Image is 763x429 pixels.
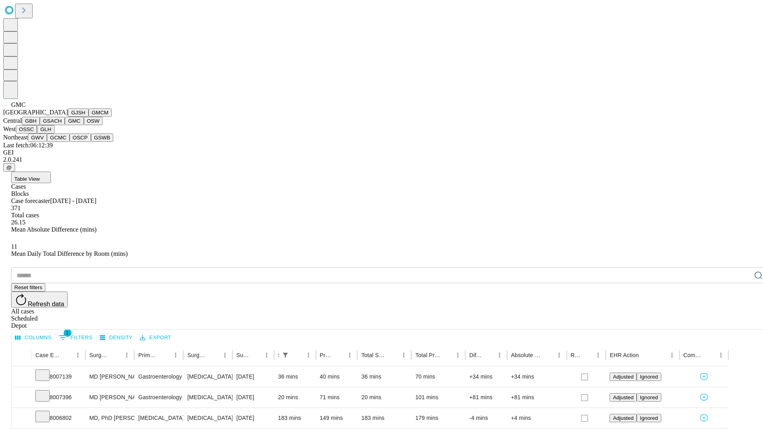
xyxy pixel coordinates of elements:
div: +81 mins [511,387,563,408]
div: Scheduled In Room Duration [278,352,279,358]
span: Ignored [640,374,658,380]
div: Absolute Difference [511,352,542,358]
button: Menu [494,350,505,361]
div: 101 mins [415,387,461,408]
span: Reset filters [14,284,42,290]
div: 36 mins [361,367,407,387]
button: GJSH [68,108,89,117]
span: 11 [11,243,17,250]
span: Table View [14,176,40,182]
span: Central [3,117,22,124]
button: Sort [333,350,344,361]
button: Menu [554,350,565,361]
div: Gastroenterology [138,367,179,387]
span: @ [6,164,12,170]
button: Sort [250,350,261,361]
button: Menu [344,350,355,361]
span: Mean Absolute Difference (mins) [11,226,97,233]
div: Total Predicted Duration [415,352,440,358]
div: 179 mins [415,408,461,428]
button: @ [3,163,15,172]
button: GSWB [91,133,114,142]
span: Last fetch: 06:12:39 [3,142,53,149]
button: Sort [441,350,452,361]
button: GLH [37,125,54,133]
span: Total cases [11,212,39,218]
button: Menu [303,350,314,361]
button: GCMC [47,133,70,142]
div: 36 mins [278,367,312,387]
button: Menu [715,350,726,361]
div: MD [PERSON_NAME] [89,387,130,408]
button: Expand [15,370,27,384]
div: 8007396 [35,387,81,408]
button: Show filters [280,350,291,361]
button: Ignored [637,393,661,402]
span: Northeast [3,134,28,141]
div: Total Scheduled Duration [361,352,386,358]
span: Case forecaster [11,197,50,204]
span: Adjusted [613,394,633,400]
div: +81 mins [469,387,503,408]
div: Surgeon Name [89,352,109,358]
div: +4 mins [511,408,563,428]
span: [GEOGRAPHIC_DATA] [3,109,68,116]
button: GMCM [89,108,112,117]
div: 20 mins [278,387,312,408]
div: [MEDICAL_DATA] ARTERIAL; SUPERVISION \T\ INTERPRETATION [187,408,228,428]
button: Menu [170,350,181,361]
button: Density [98,332,135,344]
button: Menu [72,350,83,361]
span: Adjusted [613,374,633,380]
div: 149 mins [320,408,354,428]
div: Surgery Name [187,352,207,358]
div: +34 mins [511,367,563,387]
button: Ignored [637,373,661,381]
button: Sort [159,350,170,361]
button: Table View [11,172,51,183]
button: OSCP [70,133,91,142]
div: 1 active filter [280,350,291,361]
div: [DATE] [236,367,270,387]
div: Case Epic Id [35,352,60,358]
span: West [3,126,16,132]
button: Sort [542,350,554,361]
button: Menu [398,350,409,361]
span: Ignored [640,394,658,400]
span: 26.15 [11,219,25,226]
div: [MEDICAL_DATA] [138,408,179,428]
div: 183 mins [361,408,407,428]
div: Surgery Date [236,352,249,358]
div: EHR Action [610,352,639,358]
div: Difference [469,352,482,358]
div: [DATE] [236,408,270,428]
span: Mean Daily Total Difference by Room (mins) [11,250,128,257]
button: Sort [208,350,219,361]
div: [MEDICAL_DATA] (EGD), FLEXIBLE, TRANSORAL, WITH REMOVAL [MEDICAL_DATA] [187,367,228,387]
button: Expand [15,412,27,425]
button: Select columns [13,332,54,344]
div: Gastroenterology [138,387,179,408]
button: Refresh data [11,292,68,307]
button: Adjusted [610,393,637,402]
div: 71 mins [320,387,354,408]
div: [DATE] [236,387,270,408]
button: GSACH [40,117,65,125]
div: MD [PERSON_NAME] [89,367,130,387]
button: Sort [704,350,715,361]
div: 183 mins [278,408,312,428]
div: +34 mins [469,367,503,387]
button: Menu [593,350,604,361]
span: 371 [11,205,21,211]
button: Sort [387,350,398,361]
button: Sort [483,350,494,361]
button: Menu [666,350,678,361]
button: Sort [640,350,651,361]
button: Adjusted [610,414,637,422]
button: Sort [61,350,72,361]
div: GEI [3,149,760,156]
div: 20 mins [361,387,407,408]
span: GMC [11,101,25,108]
button: Export [138,332,173,344]
button: Adjusted [610,373,637,381]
